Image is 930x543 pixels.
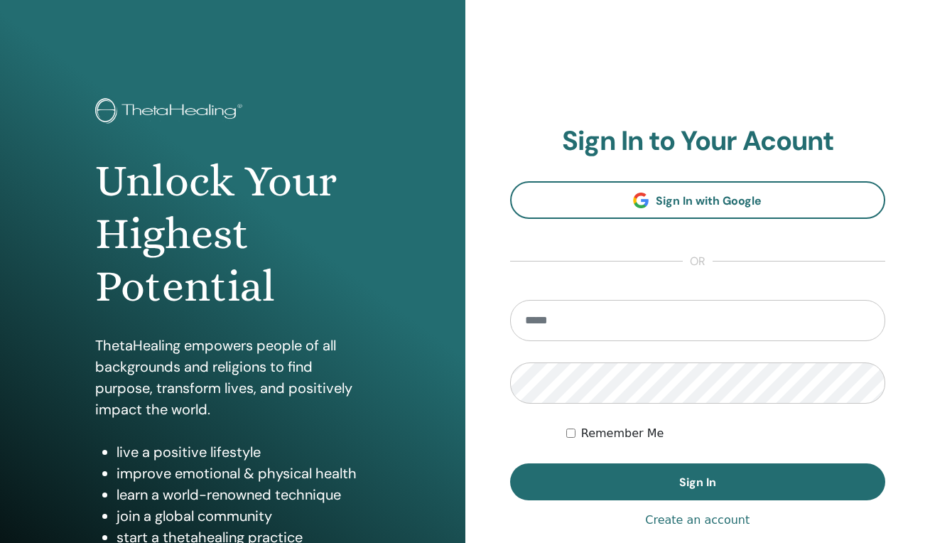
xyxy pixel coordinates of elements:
[117,484,369,505] li: learn a world-renowned technique
[510,125,886,158] h2: Sign In to Your Acount
[117,463,369,484] li: improve emotional & physical health
[581,425,664,442] label: Remember Me
[117,505,369,527] li: join a global community
[656,193,762,208] span: Sign In with Google
[683,253,713,270] span: or
[95,155,369,313] h1: Unlock Your Highest Potential
[117,441,369,463] li: live a positive lifestyle
[566,425,885,442] div: Keep me authenticated indefinitely or until I manually logout
[510,463,886,500] button: Sign In
[645,512,750,529] a: Create an account
[679,475,716,490] span: Sign In
[510,181,886,219] a: Sign In with Google
[95,335,369,420] p: ThetaHealing empowers people of all backgrounds and religions to find purpose, transform lives, a...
